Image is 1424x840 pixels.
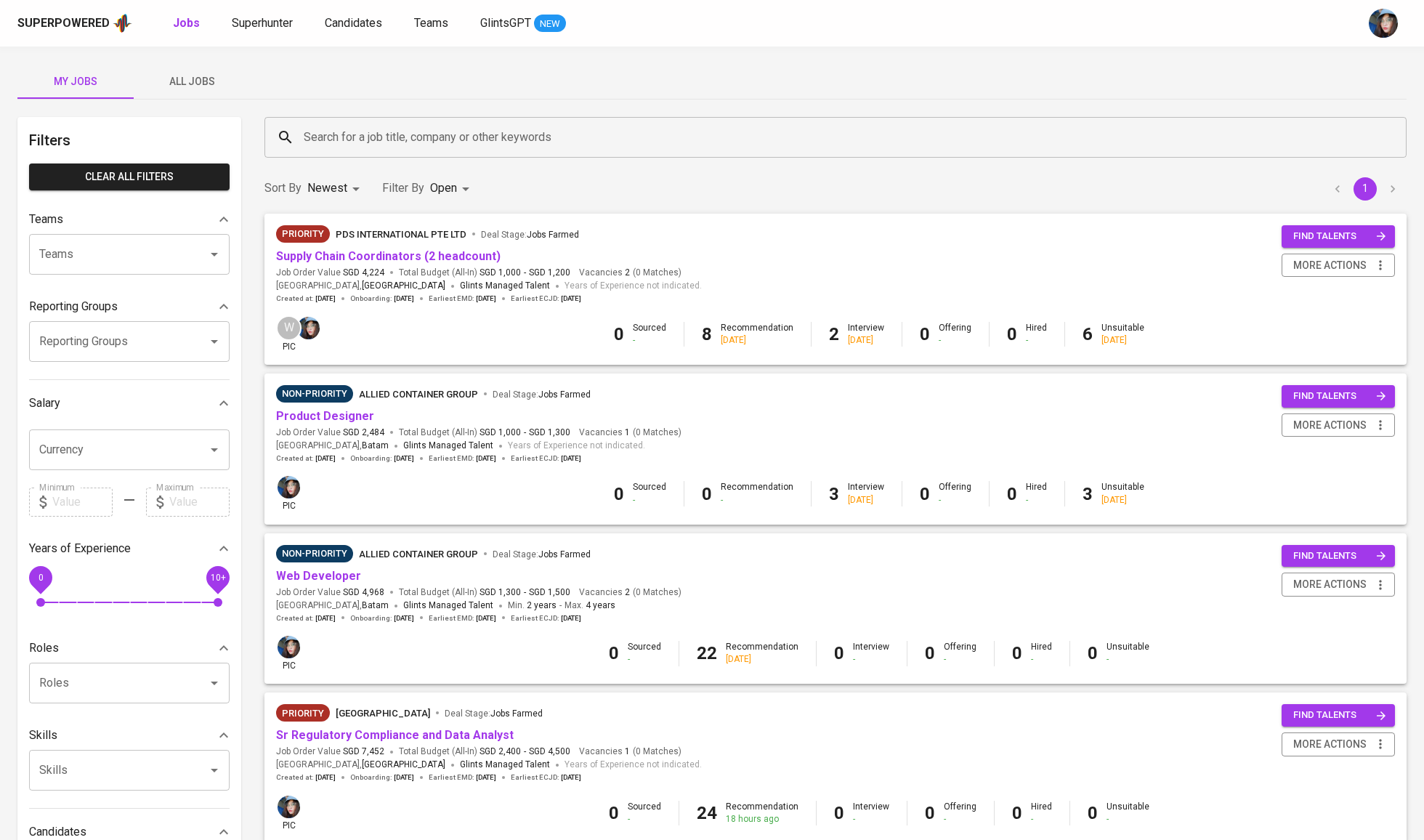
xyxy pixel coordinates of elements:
span: Allied Container Group [359,549,478,560]
div: Salary [29,389,230,418]
span: [DATE] [476,294,496,304]
span: [GEOGRAPHIC_DATA] , [276,599,389,613]
b: 0 [925,803,935,823]
span: more actions [1293,257,1367,275]
span: Deal Stage : [493,389,591,400]
span: [GEOGRAPHIC_DATA] , [276,439,389,453]
img: diazagista@glints.com [278,796,300,818]
span: All Jobs [142,73,241,91]
img: diazagista@glints.com [297,317,320,339]
b: 0 [1012,643,1022,663]
span: Open [430,181,457,195]
b: 0 [925,643,935,663]
span: Glints Managed Talent [460,280,550,291]
span: Job Order Value [276,267,384,279]
b: 0 [1007,324,1017,344]
span: [DATE] [315,294,336,304]
button: find talents [1282,704,1395,727]
div: - [1031,653,1052,666]
div: [DATE] [848,494,884,506]
span: Glints Managed Talent [460,759,550,770]
div: Unsuitable [1101,322,1144,347]
span: Earliest ECJD : [511,453,581,464]
div: Interview [848,481,884,506]
span: Total Budget (All-In) [399,746,570,758]
b: 0 [609,803,619,823]
button: more actions [1282,732,1395,756]
div: Reporting Groups [29,292,230,321]
span: Created at : [276,772,336,783]
div: Interview [853,801,889,825]
a: Superhunter [232,15,296,33]
span: Vacancies ( 0 Matches ) [579,427,681,439]
span: PDS International Pte Ltd [336,229,466,240]
span: Deal Stage : [481,230,579,240]
button: Clear All filters [29,163,230,190]
span: [DATE] [561,613,581,623]
span: SGD 2,484 [343,427,384,439]
p: Roles [29,639,59,657]
span: 1 [623,746,630,758]
span: NEW [534,17,566,31]
span: 4 years [586,600,615,610]
b: Jobs [173,16,200,30]
button: more actions [1282,254,1395,278]
span: SGD 1,000 [480,267,521,279]
h6: Filters [29,129,230,152]
span: Non-Priority [276,546,353,561]
b: 3 [1083,484,1093,504]
img: diazagista@glints.com [278,476,300,498]
span: 10+ [210,572,225,582]
div: Superpowered [17,15,110,32]
b: 0 [1012,803,1022,823]
a: Teams [414,15,451,33]
input: Value [52,488,113,517]
span: [DATE] [476,453,496,464]
span: find talents [1293,548,1386,565]
div: New Job received from Demand Team [276,225,330,243]
div: Interview [853,641,889,666]
div: - [1107,653,1149,666]
div: [DATE] [848,334,884,347]
span: Min. [508,600,557,610]
span: Jobs Farmed [538,389,591,400]
span: - [524,267,526,279]
span: find talents [1293,228,1386,245]
span: - [524,746,526,758]
div: Recommendation [726,801,798,825]
span: Created at : [276,613,336,623]
div: Teams [29,205,230,234]
div: Open [430,175,474,202]
span: find talents [1293,388,1386,405]
div: [DATE] [1101,494,1144,506]
span: Jobs Farmed [538,549,591,560]
span: - [524,427,526,439]
div: Unsuitable [1107,641,1149,666]
span: Onboarding : [350,613,414,623]
span: [DATE] [561,453,581,464]
button: more actions [1282,413,1395,437]
span: [DATE] [476,613,496,623]
div: pic [276,794,302,832]
span: SGD 1,500 [529,586,570,599]
span: [DATE] [394,613,414,623]
span: Vacancies ( 0 Matches ) [579,267,681,279]
b: 0 [1088,803,1098,823]
button: find talents [1282,545,1395,568]
b: 0 [920,484,930,504]
span: SGD 1,000 [480,427,521,439]
span: Superhunter [232,16,293,30]
b: 0 [614,324,624,344]
span: SGD 1,300 [529,427,570,439]
b: 6 [1083,324,1093,344]
div: [DATE] [726,653,798,666]
span: [DATE] [315,453,336,464]
span: SGD 4,224 [343,267,384,279]
span: more actions [1293,416,1367,435]
span: 1 [623,427,630,439]
div: Pending Client’s Feedback [276,385,353,403]
span: Earliest EMD : [429,613,496,623]
a: Sr Regulatory Compliance and Data Analyst [276,728,514,742]
a: Supply Chain Coordinators (2 headcount) [276,249,501,263]
div: Pending Client’s Feedback, Sufficient Talents in Pipeline [276,545,353,562]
